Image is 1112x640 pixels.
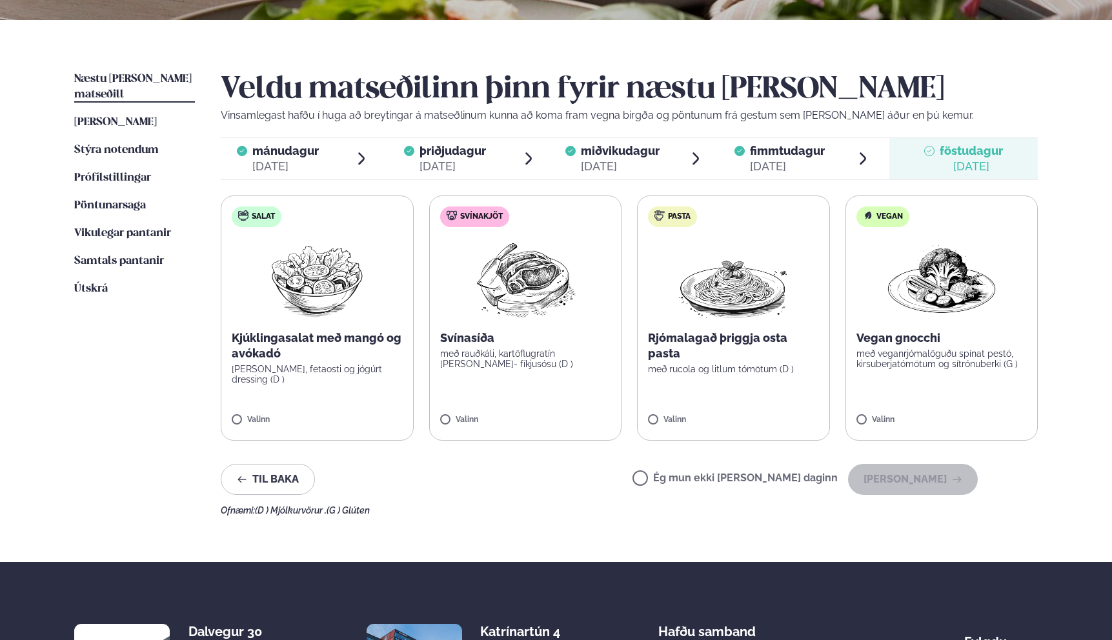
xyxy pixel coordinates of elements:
span: fimmtudagur [750,144,825,157]
p: [PERSON_NAME], fetaosti og jógúrt dressing (D ) [232,364,403,385]
p: Svínasíða [440,330,611,346]
span: (D ) Mjólkurvörur , [255,505,327,515]
span: Prófílstillingar [74,172,151,183]
img: pasta.svg [654,210,665,221]
a: Stýra notendum [74,143,159,158]
a: Pöntunarsaga [74,198,146,214]
p: Rjómalagað þriggja osta pasta [648,330,819,361]
a: [PERSON_NAME] [74,115,157,130]
span: Samtals pantanir [74,255,164,266]
span: föstudagur [940,144,1003,157]
img: Vegan.svg [863,210,873,221]
span: Pasta [668,212,691,222]
span: [PERSON_NAME] [74,117,157,128]
span: Stýra notendum [74,145,159,155]
button: [PERSON_NAME] [848,464,978,495]
p: með rucola og litlum tómötum (D ) [648,364,819,374]
span: Útskrá [74,283,108,294]
img: salad.svg [238,210,248,221]
p: Vinsamlegast hafðu í huga að breytingar á matseðlinum kunna að koma fram vegna birgða og pöntunum... [221,108,1038,123]
span: þriðjudagur [420,144,486,157]
span: Salat [252,212,275,222]
div: [DATE] [581,159,660,174]
a: Samtals pantanir [74,254,164,269]
img: Pork-Meat.png [468,237,582,320]
a: Vikulegar pantanir [74,226,171,241]
span: Vegan [876,212,903,222]
div: [DATE] [420,159,486,174]
img: Spagetti.png [676,237,790,320]
div: Ofnæmi: [221,505,1038,515]
span: (G ) Glúten [327,505,370,515]
span: Svínakjöt [460,212,503,222]
p: með veganrjómalöguðu spínat pestó, kirsuberjatómötum og sítrónuberki (G ) [856,348,1027,369]
span: Pöntunarsaga [74,200,146,211]
span: Hafðu samband [658,614,756,639]
div: [DATE] [750,159,825,174]
div: [DATE] [940,159,1003,174]
span: Vikulegar pantanir [74,228,171,239]
p: með rauðkáli, kartöflugratín [PERSON_NAME]- fíkjusósu (D ) [440,348,611,369]
img: pork.svg [447,210,457,221]
span: Næstu [PERSON_NAME] matseðill [74,74,192,100]
a: Næstu [PERSON_NAME] matseðill [74,72,195,103]
p: Kjúklingasalat með mangó og avókadó [232,330,403,361]
span: miðvikudagur [581,144,660,157]
div: Katrínartún 4 [480,624,583,639]
a: Prófílstillingar [74,170,151,186]
a: Útskrá [74,281,108,297]
p: Vegan gnocchi [856,330,1027,346]
h2: Veldu matseðilinn þinn fyrir næstu [PERSON_NAME] [221,72,1038,108]
div: Dalvegur 30 [188,624,291,639]
div: [DATE] [252,159,319,174]
img: Salad.png [260,237,374,320]
button: Til baka [221,464,315,495]
span: mánudagur [252,144,319,157]
img: Vegan.png [885,237,998,320]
